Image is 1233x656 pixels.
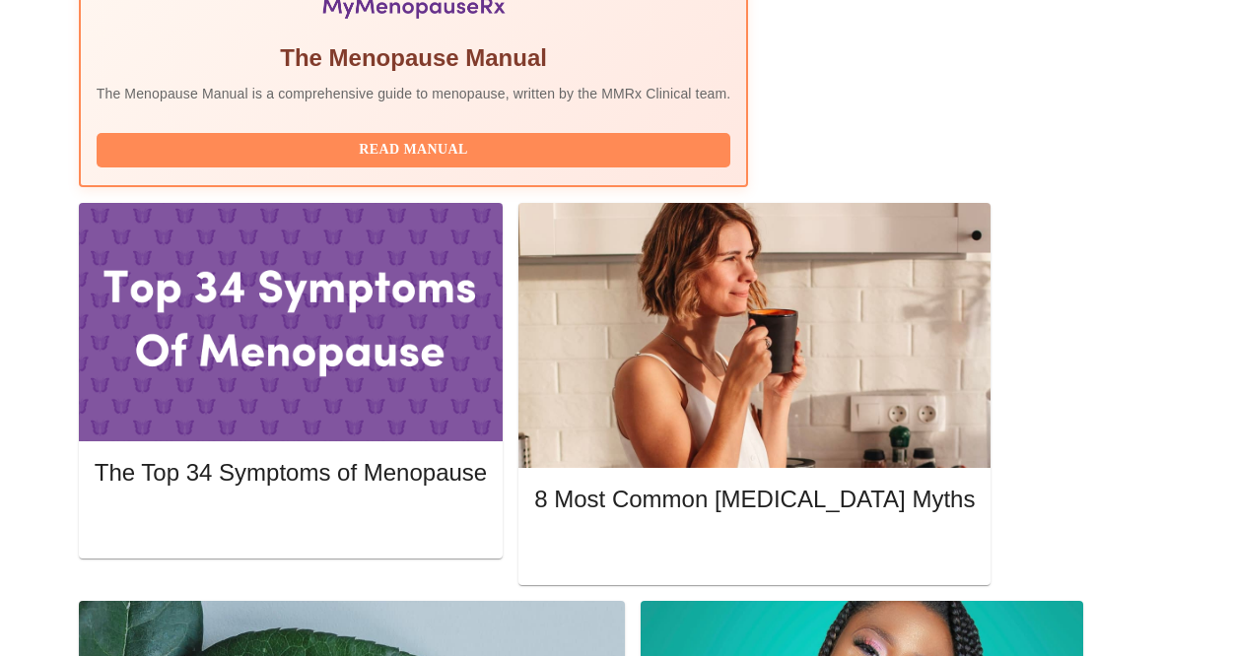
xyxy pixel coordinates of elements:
a: Read More [95,513,492,530]
a: Read More [534,541,980,558]
span: Read More [114,511,467,536]
button: Read More [534,534,975,568]
button: Read Manual [97,133,731,167]
h5: 8 Most Common [MEDICAL_DATA] Myths [534,484,975,515]
span: Read More [554,539,955,563]
span: Read Manual [116,138,712,163]
button: Read More [95,506,487,541]
p: The Menopause Manual is a comprehensive guide to menopause, written by the MMRx Clinical team. [97,84,731,103]
h5: The Menopause Manual [97,42,731,74]
a: Read Manual [97,140,736,157]
h5: The Top 34 Symptoms of Menopause [95,457,487,489]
